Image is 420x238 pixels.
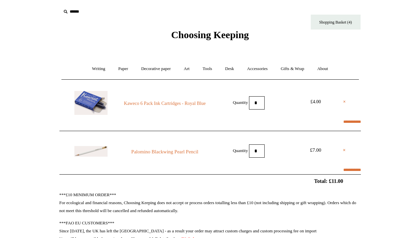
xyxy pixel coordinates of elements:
h2: Total: £11.00 [44,178,376,184]
a: Kaweco 6 Pack Ink Cartridges - Royal Blue [120,100,210,108]
label: Quantity [233,148,248,153]
a: Shopping Basket (4) [311,15,361,30]
a: Paper [112,60,134,78]
a: Choosing Keeping [171,35,249,39]
a: × [343,146,346,154]
a: Art [178,60,196,78]
a: Decorative paper [135,60,177,78]
a: Accessories [241,60,274,78]
label: Quantity [233,100,248,105]
div: £7.00 [301,146,331,154]
a: Gifts & Wrap [275,60,310,78]
a: Tools [197,60,218,78]
a: About [311,60,334,78]
p: ***£10 MINIMUM ORDER*** For ecological and financial reasons, Choosing Keeping does not accept or... [59,191,361,215]
img: Kaweco 6 Pack Ink Cartridges - Royal Blue [74,91,108,115]
a: Palomino Blackwing Pearl Pencil [120,148,210,156]
div: £4.00 [301,98,331,106]
a: Writing [86,60,111,78]
a: Desk [219,60,240,78]
img: Palomino Blackwing Pearl Pencil [74,146,108,157]
span: Choosing Keeping [171,29,249,40]
a: × [343,98,346,106]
